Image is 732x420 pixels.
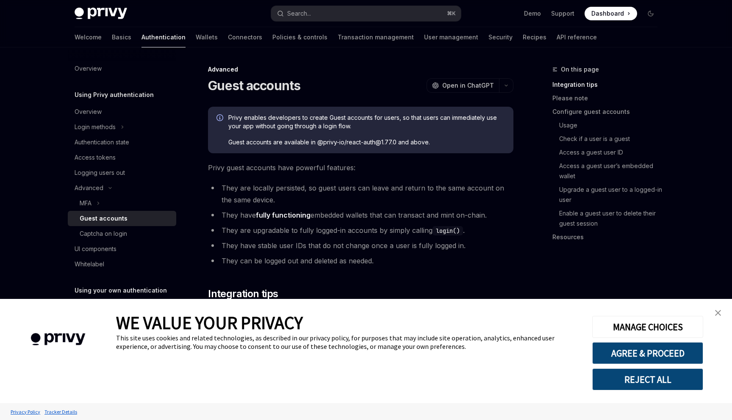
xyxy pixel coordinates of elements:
[216,114,225,123] svg: Info
[272,27,327,47] a: Policies & controls
[585,7,637,20] a: Dashboard
[208,287,278,301] span: Integration tips
[523,27,546,47] a: Recipes
[68,196,176,211] button: Toggle MFA section
[68,241,176,257] a: UI components
[433,226,463,235] code: login()
[591,9,624,18] span: Dashboard
[68,104,176,119] a: Overview
[42,404,79,419] a: Tracker Details
[75,27,102,47] a: Welcome
[488,27,513,47] a: Security
[141,27,186,47] a: Authentication
[338,27,414,47] a: Transaction management
[552,146,664,159] a: Access a guest user ID
[256,211,311,219] strong: fully functioning
[68,257,176,272] a: Whitelabel
[75,285,167,296] h5: Using your own authentication
[68,180,176,196] button: Toggle Advanced section
[208,182,513,206] li: They are locally persisted, so guest users can leave and return to the same account on the same d...
[8,404,42,419] a: Privacy Policy
[228,113,505,130] span: Privy enables developers to create Guest accounts for users, so that users can immediately use yo...
[557,27,597,47] a: API reference
[552,105,664,119] a: Configure guest accounts
[80,229,127,239] div: Captcha on login
[75,8,127,19] img: dark logo
[447,10,456,17] span: ⌘ K
[75,152,116,163] div: Access tokens
[75,90,154,100] h5: Using Privy authentication
[287,8,311,19] div: Search...
[552,91,664,105] a: Please note
[68,135,176,150] a: Authentication state
[552,159,664,183] a: Access a guest user’s embedded wallet
[552,78,664,91] a: Integration tips
[715,310,721,316] img: close banner
[75,137,129,147] div: Authentication state
[552,183,664,207] a: Upgrade a guest user to a logged-in user
[75,64,102,74] div: Overview
[271,6,461,21] button: Open search
[710,304,726,321] a: close banner
[228,27,262,47] a: Connectors
[208,224,513,236] li: They are upgradable to fully logged-in accounts by simply calling .
[68,61,176,76] a: Overview
[208,209,513,221] li: They have embedded wallets that can transact and mint on-chain.
[196,27,218,47] a: Wallets
[552,119,664,132] a: Usage
[116,334,579,351] div: This site uses cookies and related technologies, as described in our privacy policy, for purposes...
[80,213,128,224] div: Guest accounts
[75,168,125,178] div: Logging users out
[442,81,494,90] span: Open in ChatGPT
[208,162,513,174] span: Privy guest accounts have powerful features:
[228,138,505,146] span: Guest accounts are available in @privy-io/react-auth@1.77.0 and above.
[68,119,176,135] button: Toggle Login methods section
[592,368,703,390] button: REJECT ALL
[68,226,176,241] a: Captcha on login
[75,107,102,117] div: Overview
[13,321,103,358] img: company logo
[208,240,513,251] li: They have stable user IDs that do not change once a user is fully logged in.
[80,198,91,208] div: MFA
[68,165,176,180] a: Logging users out
[116,312,303,334] span: WE VALUE YOUR PRIVACY
[551,9,574,18] a: Support
[552,230,664,244] a: Resources
[68,150,176,165] a: Access tokens
[68,211,176,226] a: Guest accounts
[208,65,513,74] div: Advanced
[208,78,301,93] h1: Guest accounts
[75,183,103,193] div: Advanced
[592,342,703,364] button: AGREE & PROCEED
[552,132,664,146] a: Check if a user is a guest
[112,27,131,47] a: Basics
[592,316,703,338] button: MANAGE CHOICES
[208,255,513,267] li: They can be logged out and deleted as needed.
[427,78,499,93] button: Open in ChatGPT
[524,9,541,18] a: Demo
[75,259,104,269] div: Whitelabel
[75,244,116,254] div: UI components
[561,64,599,75] span: On this page
[75,122,116,132] div: Login methods
[424,27,478,47] a: User management
[644,7,657,20] button: Toggle dark mode
[552,207,664,230] a: Enable a guest user to delete their guest session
